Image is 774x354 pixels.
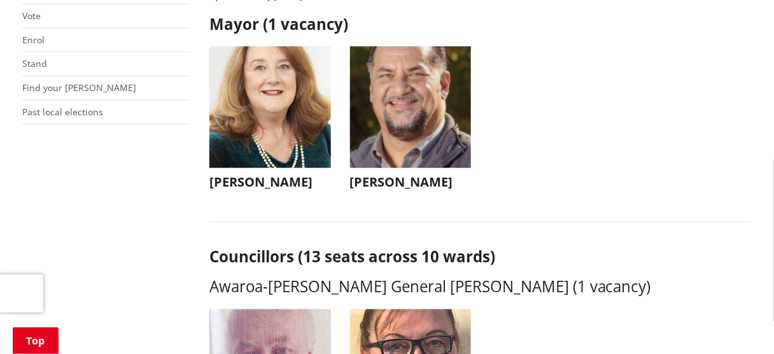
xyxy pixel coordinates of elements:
a: Past local elections [22,106,103,118]
img: WO-M__CHURCH_J__UwGuY [209,46,331,168]
a: Enrol [22,34,45,46]
button: [PERSON_NAME] [350,46,472,196]
h3: [PERSON_NAME] [209,174,331,190]
a: Find your [PERSON_NAME] [22,81,136,94]
h3: [PERSON_NAME] [350,174,472,190]
h3: Awaroa-[PERSON_NAME] General [PERSON_NAME] (1 vacancy) [209,278,752,297]
button: [PERSON_NAME] [209,46,331,196]
a: Stand [22,57,47,69]
a: Top [13,327,59,354]
strong: Mayor (1 vacancy) [209,13,348,34]
img: WO-M__BECH_A__EWN4j [350,46,472,168]
strong: Councillors (13 seats across 10 wards) [209,246,495,267]
iframe: Messenger Launcher [715,301,761,346]
a: Vote [22,10,41,22]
